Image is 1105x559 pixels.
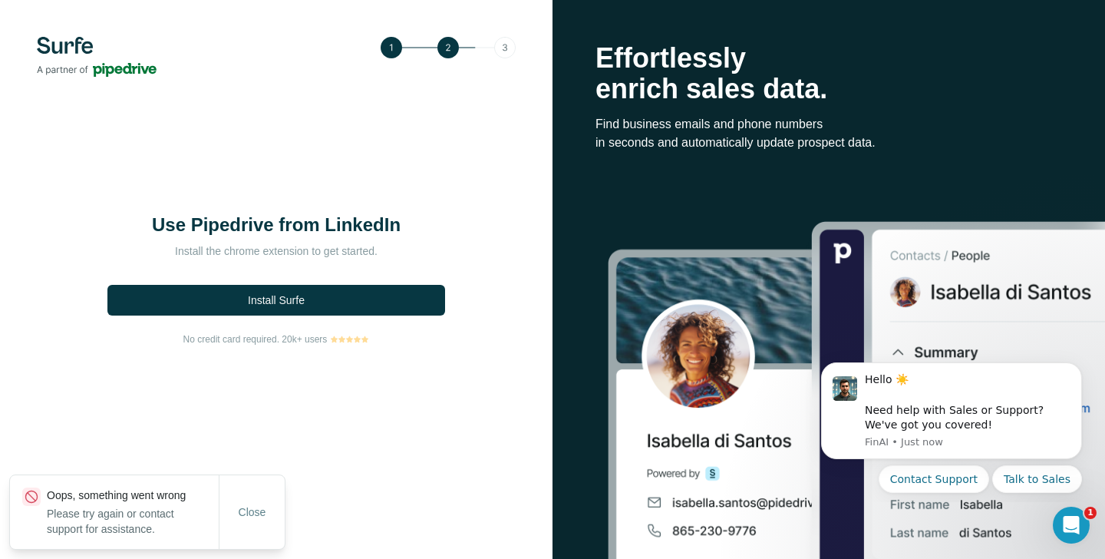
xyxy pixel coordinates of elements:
button: Close [228,498,277,526]
span: Install Surfe [248,293,305,308]
p: enrich sales data. [595,74,1062,104]
p: Install the chrome extension to get started. [123,243,430,259]
button: Install Surfe [107,285,445,316]
h1: Use Pipedrive from LinkedIn [123,213,430,237]
iframe: Intercom live chat [1053,507,1090,544]
img: Step 2 [381,37,516,58]
p: Please try again or contact support for assistance. [47,506,219,537]
span: No credit card required. 20k+ users [183,332,328,346]
img: Surfe's logo [37,37,157,77]
p: Oops, something went wrong [47,488,219,503]
img: Surfe Stock Photo - Selling good vibes [608,220,1105,559]
span: Close [239,504,266,520]
iframe: Intercom notifications message [798,349,1105,502]
p: in seconds and automatically update prospect data. [595,134,1062,152]
span: 1 [1084,507,1097,519]
p: Find business emails and phone numbers [595,115,1062,134]
p: Effortlessly [595,43,1062,74]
